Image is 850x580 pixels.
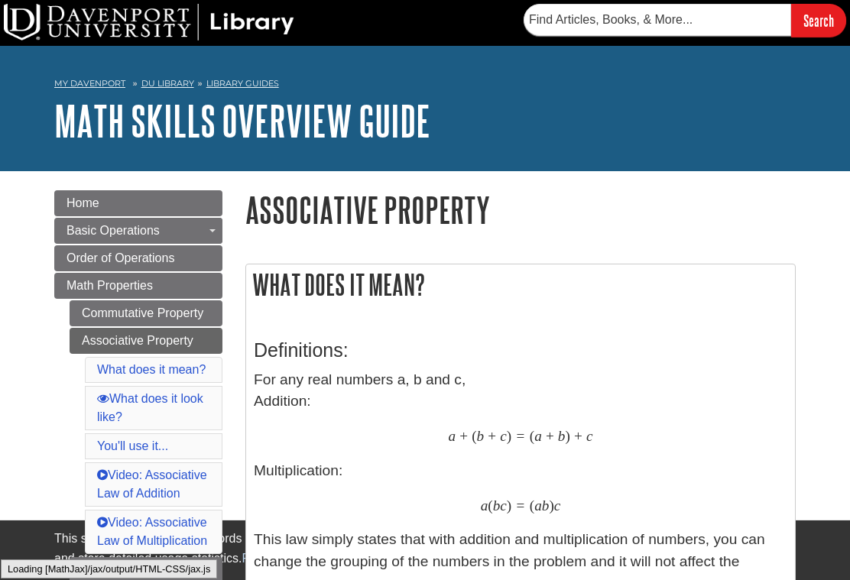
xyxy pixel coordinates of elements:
[1,559,217,578] div: Loading [MathJax]/jax/output/HTML-CSS/jax.js
[54,190,222,216] a: Home
[524,4,846,37] form: Searches DU Library's articles, books, and more
[254,339,787,361] h3: Definitions:
[530,497,534,514] span: (
[549,497,553,514] span: )
[791,4,846,37] input: Search
[488,497,492,514] span: (
[97,516,207,547] a: Video: Associative Law of Multiplication
[534,427,542,445] span: a
[97,439,168,452] a: You'll use it...
[586,427,593,445] span: c
[459,427,468,445] span: +
[500,427,507,445] span: c
[558,427,566,445] span: b
[500,497,507,514] span: c
[97,363,206,376] a: What does it mean?
[481,497,488,514] span: a
[67,279,153,292] span: Math Properties
[542,497,550,514] span: b
[574,427,582,445] span: +
[546,427,554,445] span: +
[472,427,476,445] span: (
[565,427,569,445] span: )
[206,78,279,89] a: Library Guides
[54,245,222,271] a: Order of Operations
[141,78,194,89] a: DU Library
[54,273,222,299] a: Math Properties
[488,427,496,445] span: +
[245,190,796,229] h1: Associative Property
[70,300,222,326] a: Commutative Property
[97,468,207,500] a: Video: Associative Law of Addition
[67,196,99,209] span: Home
[507,427,511,445] span: )
[530,427,534,445] span: (
[493,497,501,514] span: b
[449,427,456,445] span: a
[54,218,222,244] a: Basic Operations
[4,4,294,41] img: DU Library
[517,497,525,514] span: =
[54,77,125,90] a: My Davenport
[534,497,542,514] span: a
[97,392,203,423] a: What does it look like?
[524,4,791,36] input: Find Articles, Books, & More...
[477,427,485,445] span: b
[67,224,160,237] span: Basic Operations
[554,497,561,514] span: c
[517,427,525,445] span: =
[67,251,174,264] span: Order of Operations
[507,497,511,514] span: )
[54,73,796,98] nav: breadcrumb
[70,328,222,354] a: Associative Property
[54,97,430,144] a: Math Skills Overview Guide
[246,264,795,305] h2: What does it mean?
